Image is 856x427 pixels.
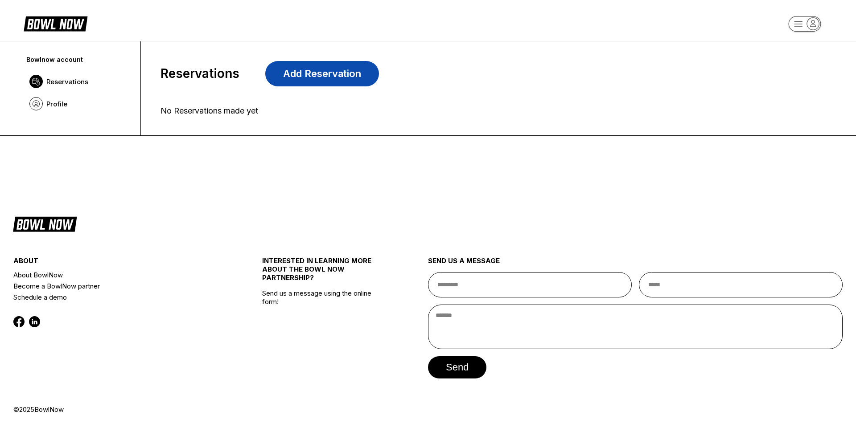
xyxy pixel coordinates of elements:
[262,256,387,289] div: INTERESTED IN LEARNING MORE ABOUT THE BOWL NOW PARTNERSHIP?
[26,56,132,63] div: Bowlnow account
[13,256,221,269] div: about
[265,61,379,86] a: Add Reservation
[160,66,239,81] span: Reservations
[13,269,221,281] a: About BowlNow
[13,405,843,414] div: © 2025 BowlNow
[46,100,67,108] span: Profile
[13,292,221,303] a: Schedule a demo
[428,356,486,378] button: send
[160,106,819,116] div: No Reservations made yet
[262,237,387,405] div: Send us a message using the online form!
[25,70,133,93] a: Reservations
[13,281,221,292] a: Become a BowlNow partner
[25,93,133,115] a: Profile
[428,256,843,272] div: send us a message
[46,77,88,86] span: Reservations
